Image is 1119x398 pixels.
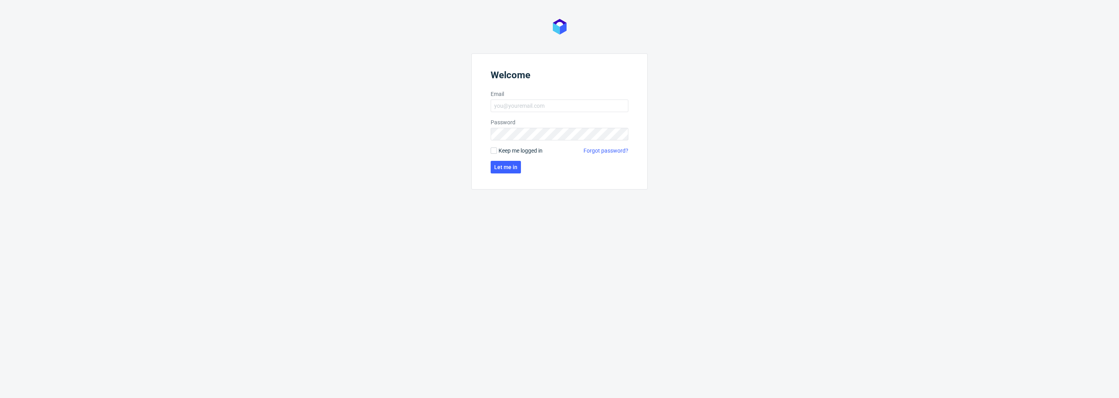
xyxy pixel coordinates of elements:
input: you@youremail.com [491,99,628,112]
header: Welcome [491,70,628,84]
label: Email [491,90,628,98]
span: Keep me logged in [499,147,543,155]
a: Forgot password? [584,147,628,155]
span: Let me in [494,164,517,170]
label: Password [491,118,628,126]
button: Let me in [491,161,521,173]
